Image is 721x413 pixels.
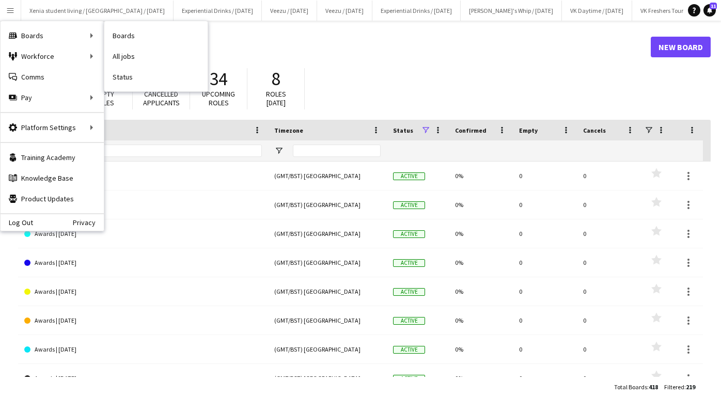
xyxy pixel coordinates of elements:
[24,335,262,364] a: Awards | [DATE]
[649,383,658,391] span: 418
[577,335,641,363] div: 0
[73,218,104,227] a: Privacy
[18,39,651,55] h1: Boards
[577,306,641,335] div: 0
[393,346,425,354] span: Active
[449,248,513,277] div: 0%
[1,25,104,46] div: Boards
[710,3,717,9] span: 11
[513,335,577,363] div: 0
[43,145,262,157] input: Board name Filter Input
[583,126,606,134] span: Cancels
[266,89,286,107] span: Roles [DATE]
[210,68,227,90] span: 34
[686,383,695,391] span: 219
[1,46,104,67] div: Workforce
[393,375,425,383] span: Active
[449,335,513,363] div: 0%
[614,377,658,397] div: :
[262,1,317,21] button: Veezu / [DATE]
[577,277,641,306] div: 0
[268,306,387,335] div: (GMT/BST) [GEOGRAPHIC_DATA]
[614,383,647,391] span: Total Boards
[393,317,425,325] span: Active
[449,162,513,190] div: 0%
[143,89,180,107] span: Cancelled applicants
[268,364,387,392] div: (GMT/BST) [GEOGRAPHIC_DATA]
[274,146,284,155] button: Open Filter Menu
[577,162,641,190] div: 0
[393,230,425,238] span: Active
[24,190,262,219] a: Awards | [DATE]
[449,219,513,248] div: 0%
[562,1,632,21] button: VK Daytime / [DATE]
[24,364,262,393] a: Awards | [DATE]
[1,67,104,87] a: Comms
[449,364,513,392] div: 0%
[449,190,513,219] div: 0%
[577,248,641,277] div: 0
[268,248,387,277] div: (GMT/BST) [GEOGRAPHIC_DATA]
[268,190,387,219] div: (GMT/BST) [GEOGRAPHIC_DATA]
[268,335,387,363] div: (GMT/BST) [GEOGRAPHIC_DATA]
[455,126,487,134] span: Confirmed
[104,25,208,46] a: Boards
[393,288,425,296] span: Active
[268,162,387,190] div: (GMT/BST) [GEOGRAPHIC_DATA]
[577,190,641,219] div: 0
[317,1,372,21] button: Veezu / [DATE]
[21,1,174,21] button: Xenia student living / [GEOGRAPHIC_DATA] / [DATE]
[372,1,461,21] button: Experiential Drinks / [DATE]
[272,68,280,90] span: 8
[24,162,262,190] a: Awards
[513,219,577,248] div: 0
[393,259,425,267] span: Active
[513,364,577,392] div: 0
[664,377,695,397] div: :
[24,306,262,335] a: Awards | [DATE]
[449,277,513,306] div: 0%
[513,190,577,219] div: 0
[268,219,387,248] div: (GMT/BST) [GEOGRAPHIC_DATA]
[651,37,711,57] a: New Board
[577,364,641,392] div: 0
[1,147,104,168] a: Training Academy
[513,162,577,190] div: 0
[268,277,387,306] div: (GMT/BST) [GEOGRAPHIC_DATA]
[703,4,716,17] a: 11
[393,201,425,209] span: Active
[449,306,513,335] div: 0%
[664,383,684,391] span: Filtered
[461,1,562,21] button: [PERSON_NAME]'s Whip / [DATE]
[393,126,413,134] span: Status
[1,188,104,209] a: Product Updates
[24,248,262,277] a: Awards | [DATE]
[1,168,104,188] a: Knowledge Base
[274,126,303,134] span: Timezone
[393,172,425,180] span: Active
[513,306,577,335] div: 0
[1,87,104,108] div: Pay
[519,126,538,134] span: Empty
[293,145,381,157] input: Timezone Filter Input
[24,277,262,306] a: Awards | [DATE]
[202,89,235,107] span: Upcoming roles
[632,1,714,21] button: VK Freshers Tour / [DATE]
[1,218,33,227] a: Log Out
[513,277,577,306] div: 0
[513,248,577,277] div: 0
[577,219,641,248] div: 0
[104,67,208,87] a: Status
[1,117,104,138] div: Platform Settings
[174,1,262,21] button: Experiential Drinks / [DATE]
[24,219,262,248] a: Awards | [DATE]
[104,46,208,67] a: All jobs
